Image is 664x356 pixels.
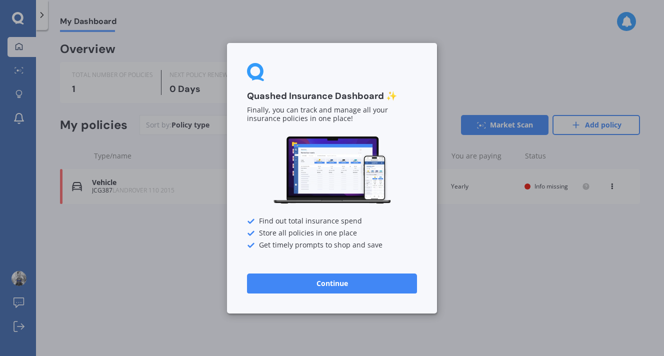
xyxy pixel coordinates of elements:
button: Continue [247,273,417,293]
div: Store all policies in one place [247,229,417,237]
div: Get timely prompts to shop and save [247,241,417,249]
img: Dashboard [272,135,392,205]
p: Finally, you can track and manage all your insurance policies in one place! [247,106,417,123]
h3: Quashed Insurance Dashboard ✨ [247,90,417,102]
div: Find out total insurance spend [247,217,417,225]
